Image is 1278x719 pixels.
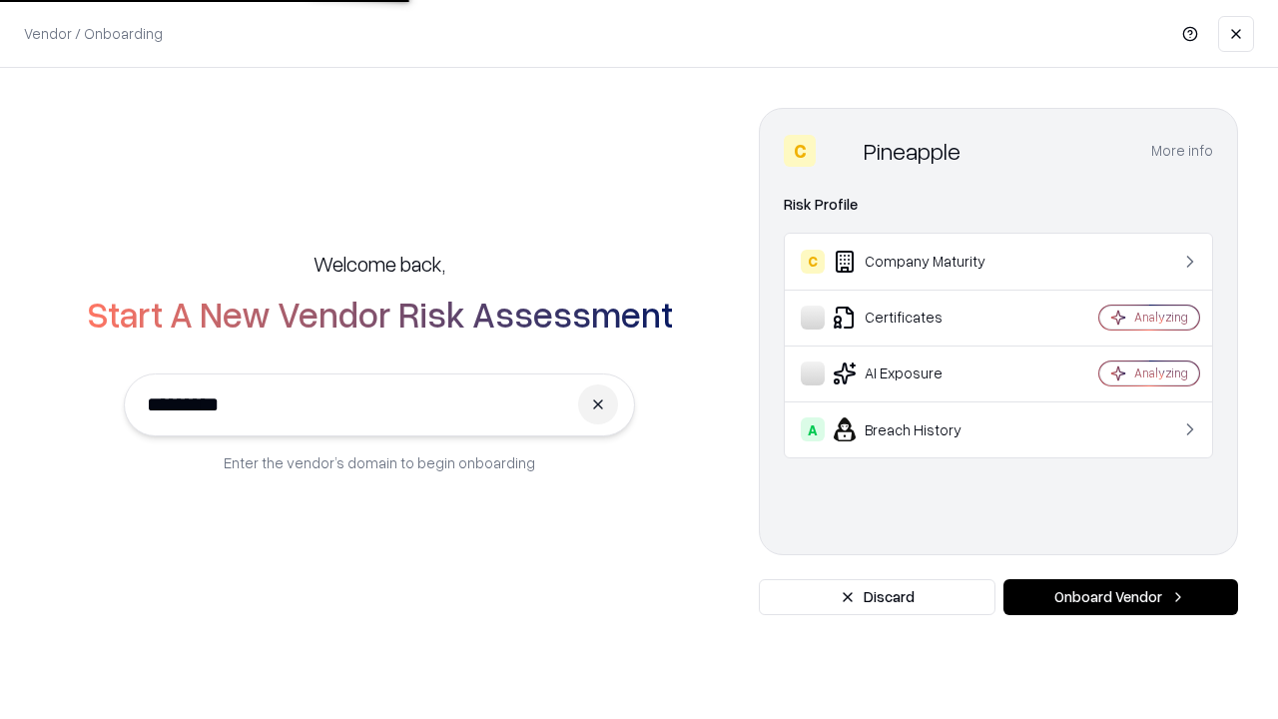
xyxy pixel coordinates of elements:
[87,294,673,334] h2: Start A New Vendor Risk Assessment
[784,193,1213,217] div: Risk Profile
[1134,364,1188,381] div: Analyzing
[801,417,1039,441] div: Breach History
[824,135,856,167] img: Pineapple
[1151,133,1213,169] button: More info
[1134,309,1188,326] div: Analyzing
[801,306,1039,330] div: Certificates
[224,452,535,473] p: Enter the vendor’s domain to begin onboarding
[759,579,995,615] button: Discard
[1003,579,1238,615] button: Onboard Vendor
[801,417,825,441] div: A
[801,250,1039,274] div: Company Maturity
[314,250,445,278] h5: Welcome back,
[784,135,816,167] div: C
[864,135,960,167] div: Pineapple
[801,250,825,274] div: C
[24,23,163,44] p: Vendor / Onboarding
[801,361,1039,385] div: AI Exposure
